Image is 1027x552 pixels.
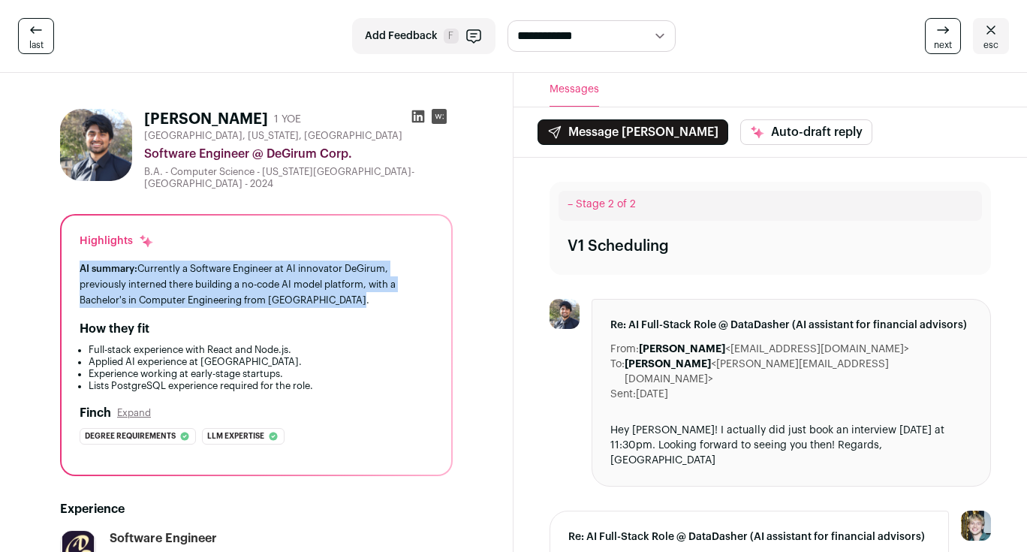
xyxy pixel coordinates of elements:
[639,342,909,357] dd: <[EMAIL_ADDRESS][DOMAIN_NAME]>
[89,380,433,392] li: Lists PostgreSQL experience required for the role.
[80,264,137,273] span: AI summary:
[610,318,972,333] span: Re: AI Full-Stack Role @ DataDasher (AI assistant for financial advisors)
[274,112,301,127] div: 1 YOE
[365,29,438,44] span: Add Feedback
[568,199,573,210] span: –
[925,18,961,54] a: next
[80,404,111,422] h2: Finch
[625,357,972,387] dd: <[PERSON_NAME][EMAIL_ADDRESS][DOMAIN_NAME]>
[983,39,998,51] span: esc
[60,500,453,518] h2: Experience
[85,429,176,444] span: Degree requirements
[144,109,268,130] h1: [PERSON_NAME]
[117,407,151,419] button: Expand
[18,18,54,54] a: last
[625,359,711,370] b: [PERSON_NAME]
[568,529,930,544] span: Re: AI Full-Stack Role @ DataDasher (AI assistant for financial advisors)
[89,368,433,380] li: Experience working at early-stage startups.
[352,18,495,54] button: Add Feedback F
[550,73,599,107] button: Messages
[576,199,636,210] span: Stage 2 of 2
[207,429,264,444] span: Llm expertise
[961,511,991,541] img: 6494470-medium_jpg
[444,29,459,44] span: F
[740,119,872,145] button: Auto-draft reply
[29,39,44,51] span: last
[973,18,1009,54] a: esc
[639,344,725,354] b: [PERSON_NAME]
[934,39,952,51] span: next
[610,342,639,357] dt: From:
[550,299,580,329] img: 632857ace73babfff1c1de53c76d4a3814bdd61089fe7777da812cc984547465.jpg
[636,387,668,402] dd: [DATE]
[89,344,433,356] li: Full-stack experience with React and Node.js.
[80,261,433,308] div: Currently a Software Engineer at AI innovator DeGirum, previously interned there building a no-co...
[568,236,669,257] div: V1 Scheduling
[144,130,402,142] span: [GEOGRAPHIC_DATA], [US_STATE], [GEOGRAPHIC_DATA]
[144,166,453,190] div: B.A. - Computer Science - [US_STATE][GEOGRAPHIC_DATA]-[GEOGRAPHIC_DATA] - 2024
[80,234,154,249] div: Highlights
[80,320,149,338] h2: How they fit
[610,357,625,387] dt: To:
[610,387,636,402] dt: Sent:
[110,530,217,547] div: Software Engineer
[144,145,453,163] div: Software Engineer @ DeGirum Corp.
[60,109,132,181] img: 632857ace73babfff1c1de53c76d4a3814bdd61089fe7777da812cc984547465.jpg
[538,119,728,145] button: Message [PERSON_NAME]
[610,423,972,468] div: Hey [PERSON_NAME]! I actually did just book an interview [DATE] at 11:30pm. Looking forward to se...
[89,356,433,368] li: Applied AI experience at [GEOGRAPHIC_DATA].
